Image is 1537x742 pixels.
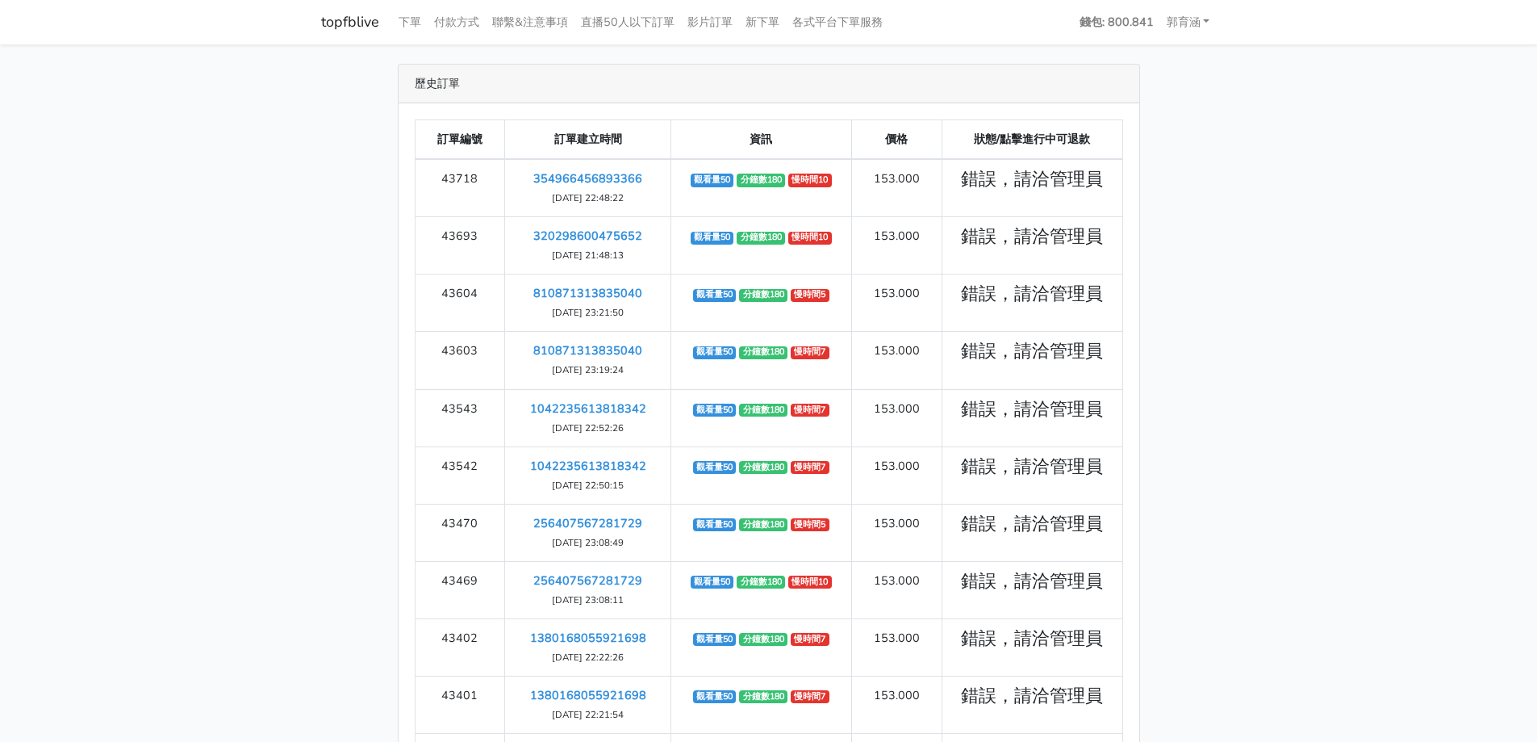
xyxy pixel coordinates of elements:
[1080,14,1154,30] strong: 錢包: 800.841
[691,576,734,589] span: 觀看量50
[428,6,486,38] a: 付款方式
[505,120,670,160] th: 訂單建立時間
[552,479,624,492] small: [DATE] 22:50:15
[552,421,624,434] small: [DATE] 22:52:26
[415,446,505,504] td: 43542
[739,518,787,531] span: 分鐘數180
[693,461,737,474] span: 觀看量50
[739,346,787,359] span: 分鐘數180
[739,404,787,417] span: 分鐘數180
[851,446,942,504] td: 153.000
[530,458,646,474] a: 1042235613818342
[851,618,942,676] td: 153.000
[530,630,646,646] a: 1380168055921698
[788,576,832,589] span: 慢時間10
[1160,6,1217,38] a: 郭育涵
[1073,6,1160,38] a: 錢包: 800.841
[851,120,942,160] th: 價格
[952,629,1113,650] h4: 錯誤，請洽管理員
[415,120,505,160] th: 訂單編號
[739,633,787,646] span: 分鐘數180
[691,232,734,245] span: 觀看量50
[552,536,624,549] small: [DATE] 23:08:49
[791,289,829,302] span: 慢時間5
[739,690,787,703] span: 分鐘數180
[851,389,942,446] td: 153.000
[552,651,624,664] small: [DATE] 22:22:26
[670,120,851,160] th: 資訊
[952,457,1113,478] h4: 錯誤，請洽管理員
[952,514,1113,535] h4: 錯誤，請洽管理員
[952,342,1113,363] h4: 錯誤，請洽管理員
[952,572,1113,593] h4: 錯誤，請洽管理員
[851,561,942,618] td: 153.000
[693,690,737,703] span: 觀看量50
[574,6,681,38] a: 直播50人以下訂單
[739,6,786,38] a: 新下單
[415,275,505,332] td: 43604
[693,633,737,646] span: 觀看量50
[739,461,787,474] span: 分鐘數180
[737,232,785,245] span: 分鐘數180
[321,6,379,38] a: topfblive
[530,400,646,417] a: 1042235613818342
[415,618,505,676] td: 43402
[693,518,737,531] span: 觀看量50
[530,687,646,703] a: 1380168055921698
[851,504,942,561] td: 153.000
[552,306,624,319] small: [DATE] 23:21:50
[415,217,505,275] td: 43693
[791,404,829,417] span: 慢時間7
[552,191,624,204] small: [DATE] 22:48:22
[851,159,942,217] td: 153.000
[533,515,642,531] a: 256407567281729
[392,6,428,38] a: 下單
[691,174,734,187] span: 觀看量50
[415,332,505,389] td: 43603
[533,285,642,301] a: 810871313835040
[791,346,829,359] span: 慢時間7
[693,404,737,417] span: 觀看量50
[952,284,1113,305] h4: 錯誤，請洽管理員
[552,363,624,376] small: [DATE] 23:19:24
[791,633,829,646] span: 慢時間7
[791,518,829,531] span: 慢時間5
[415,504,505,561] td: 43470
[851,332,942,389] td: 153.000
[552,593,624,606] small: [DATE] 23:08:11
[533,342,642,358] a: 810871313835040
[952,170,1113,191] h4: 錯誤，請洽管理員
[791,690,829,703] span: 慢時間7
[737,174,785,187] span: 分鐘數180
[952,686,1113,707] h4: 錯誤，請洽管理員
[851,275,942,332] td: 153.000
[552,249,624,262] small: [DATE] 21:48:13
[533,170,642,187] a: 354966456893366
[788,232,832,245] span: 慢時間10
[693,289,737,302] span: 觀看量50
[788,174,832,187] span: 慢時間10
[952,227,1113,248] h4: 錯誤，請洽管理員
[552,708,624,721] small: [DATE] 22:21:54
[737,576,785,589] span: 分鐘數180
[399,65,1139,103] div: 歷史訂單
[486,6,574,38] a: 聯繫&注意事項
[952,400,1113,421] h4: 錯誤，請洽管理員
[533,572,642,589] a: 256407567281729
[415,389,505,446] td: 43543
[681,6,739,38] a: 影片訂單
[739,289,787,302] span: 分鐘數180
[786,6,889,38] a: 各式平台下單服務
[791,461,829,474] span: 慢時間7
[851,676,942,733] td: 153.000
[415,159,505,217] td: 43718
[851,217,942,275] td: 153.000
[693,346,737,359] span: 觀看量50
[942,120,1122,160] th: 狀態/點擊進行中可退款
[533,228,642,244] a: 320298600475652
[415,676,505,733] td: 43401
[415,561,505,618] td: 43469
